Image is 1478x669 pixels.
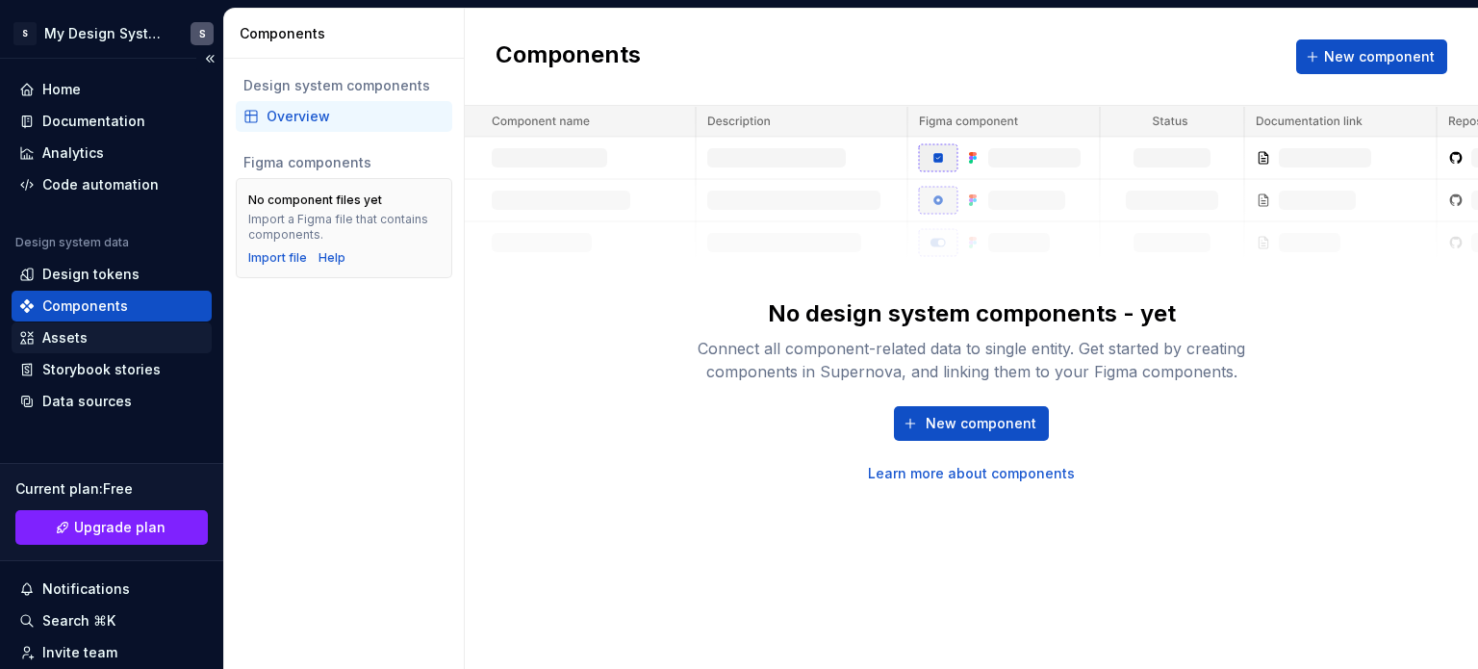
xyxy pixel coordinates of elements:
[664,337,1280,383] div: Connect all component-related data to single entity. Get started by creating components in Supern...
[1296,39,1447,74] button: New component
[42,265,140,284] div: Design tokens
[13,22,37,45] div: S
[267,107,445,126] div: Overview
[42,296,128,316] div: Components
[12,138,212,168] a: Analytics
[42,112,145,131] div: Documentation
[44,24,167,43] div: My Design System
[199,26,206,41] div: S
[42,643,117,662] div: Invite team
[4,13,219,54] button: SMy Design SystemS
[243,153,445,172] div: Figma components
[42,611,115,630] div: Search ⌘K
[12,322,212,353] a: Assets
[42,80,81,99] div: Home
[496,39,641,74] h2: Components
[12,291,212,322] a: Components
[42,579,130,599] div: Notifications
[12,605,212,636] button: Search ⌘K
[12,354,212,385] a: Storybook stories
[12,106,212,137] a: Documentation
[15,479,208,499] div: Current plan : Free
[243,76,445,95] div: Design system components
[12,74,212,105] a: Home
[12,574,212,605] button: Notifications
[42,392,132,411] div: Data sources
[240,24,456,43] div: Components
[894,406,1049,441] button: New component
[15,235,129,250] div: Design system data
[236,101,452,132] a: Overview
[42,143,104,163] div: Analytics
[768,298,1176,329] div: No design system components - yet
[15,510,208,545] a: Upgrade plan
[12,169,212,200] a: Code automation
[42,175,159,194] div: Code automation
[319,250,345,266] a: Help
[1324,47,1435,66] span: New component
[248,212,440,243] div: Import a Figma file that contains components.
[926,414,1036,433] span: New component
[74,518,166,537] span: Upgrade plan
[12,637,212,668] a: Invite team
[12,259,212,290] a: Design tokens
[42,328,88,347] div: Assets
[248,193,382,208] div: No component files yet
[868,464,1075,483] a: Learn more about components
[42,360,161,379] div: Storybook stories
[248,250,307,266] button: Import file
[12,386,212,417] a: Data sources
[196,45,223,72] button: Collapse sidebar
